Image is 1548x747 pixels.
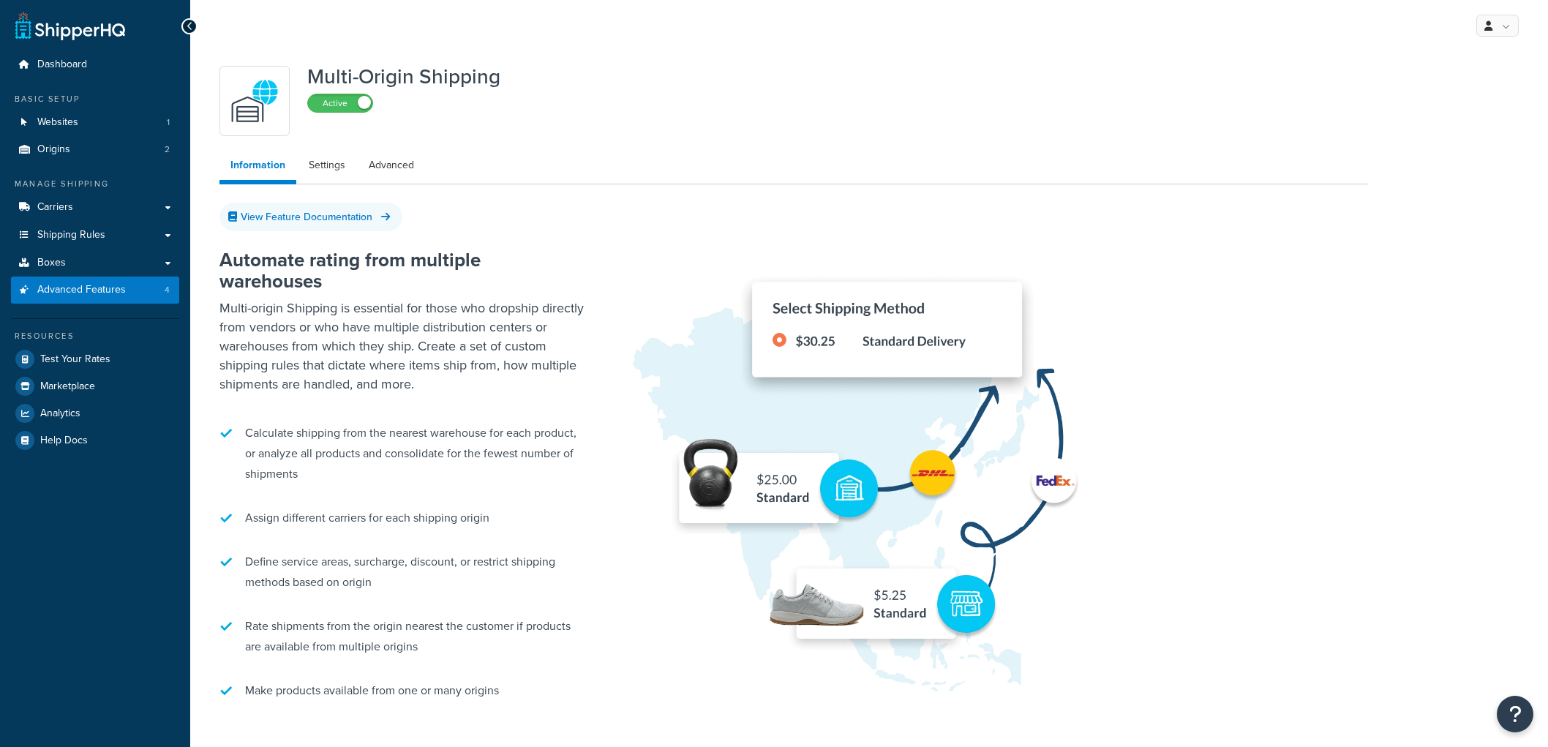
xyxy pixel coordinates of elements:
[37,116,78,129] span: Websites
[219,500,585,536] li: Assign different carriers for each shipping origin
[307,66,500,88] h1: Multi-Origin Shipping
[629,206,1127,702] img: Multi-Origin Shipping
[1497,696,1533,732] button: Open Resource Center
[219,203,402,231] a: View Feature Documentation
[219,151,296,184] a: Information
[11,51,179,78] a: Dashboard
[37,284,126,296] span: Advanced Features
[11,330,179,342] div: Resources
[229,75,280,127] img: WatD5o0RtDAAAAAElFTkSuQmCC
[219,609,585,664] li: Rate shipments from the origin nearest the customer if products are available from multiple origins
[11,373,179,399] a: Marketplace
[11,277,179,304] a: Advanced Features4
[11,136,179,163] li: Origins
[40,353,110,366] span: Test Your Rates
[219,544,585,600] li: Define service areas, surcharge, discount, or restrict shipping methods based on origin
[165,284,170,296] span: 4
[11,222,179,249] a: Shipping Rules
[40,380,95,393] span: Marketplace
[37,59,87,71] span: Dashboard
[11,109,179,136] li: Websites
[11,136,179,163] a: Origins2
[308,94,372,112] label: Active
[11,194,179,221] a: Carriers
[219,673,585,708] li: Make products available from one or many origins
[298,151,356,180] a: Settings
[11,178,179,190] div: Manage Shipping
[165,143,170,156] span: 2
[219,416,585,492] li: Calculate shipping from the nearest warehouse for each product, or analyze all products and conso...
[11,277,179,304] li: Advanced Features
[11,346,179,372] a: Test Your Rates
[37,201,73,214] span: Carriers
[11,109,179,136] a: Websites1
[219,299,585,394] p: Multi-origin Shipping is essential for those who dropship directly from vendors or who have multi...
[40,435,88,447] span: Help Docs
[358,151,425,180] a: Advanced
[37,229,105,241] span: Shipping Rules
[11,427,179,454] a: Help Docs
[40,408,80,420] span: Analytics
[167,116,170,129] span: 1
[11,400,179,427] a: Analytics
[11,93,179,105] div: Basic Setup
[219,249,585,291] h2: Automate rating from multiple warehouses
[37,257,66,269] span: Boxes
[11,249,179,277] a: Boxes
[37,143,70,156] span: Origins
